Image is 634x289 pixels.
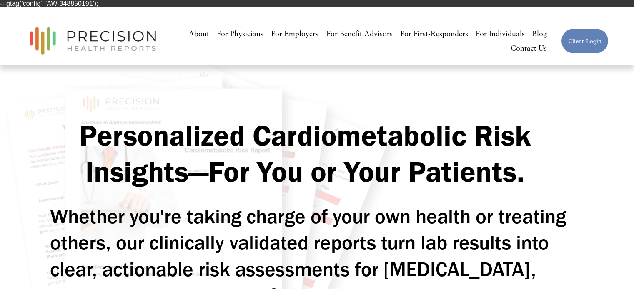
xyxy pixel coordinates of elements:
a: For Physicians [217,26,263,41]
strong: Personalized Cardiometabolic Risk Insights—For You or Your Patients. [79,118,538,189]
a: Contact Us [511,41,547,56]
a: Blog [532,26,547,41]
a: Client Login [561,28,609,54]
a: For Individuals [476,26,525,41]
a: About [189,26,209,41]
a: For Benefit Advisors [326,26,393,41]
a: For First-Responders [400,26,468,41]
a: For Employers [271,26,318,41]
img: Precision Health Reports [25,23,160,59]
